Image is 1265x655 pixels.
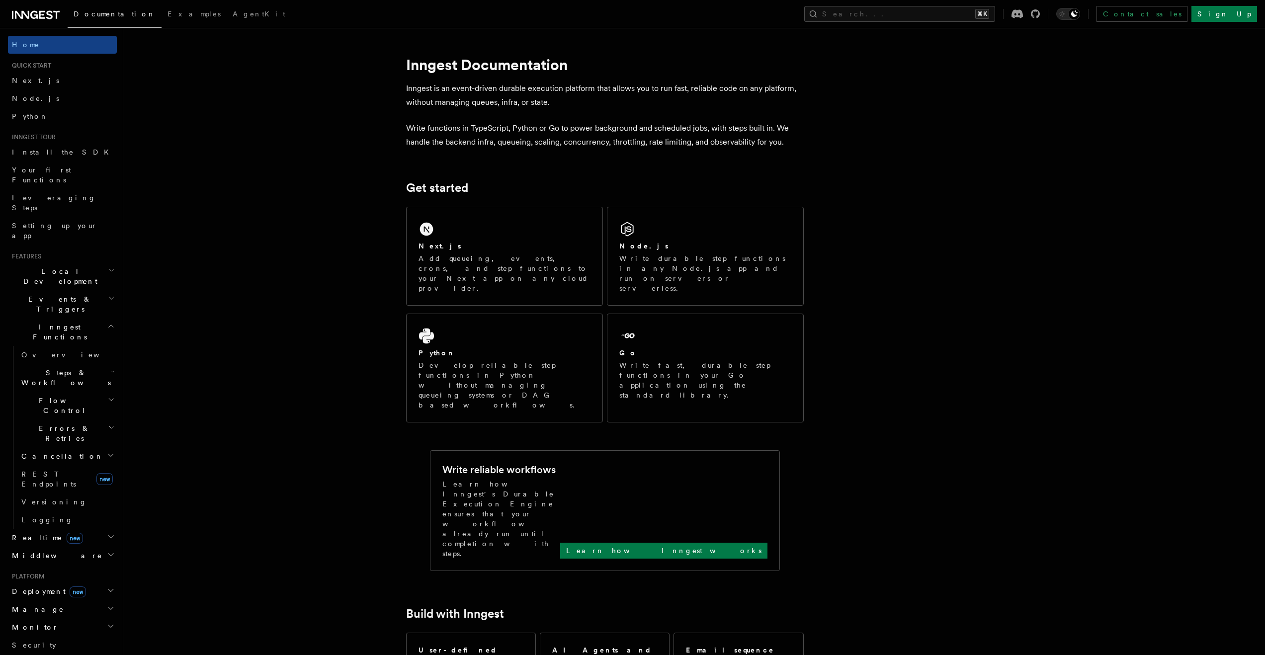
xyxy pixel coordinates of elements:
button: Deploymentnew [8,582,117,600]
p: Learn how Inngest's Durable Execution Engine ensures that your workflow already run until complet... [442,479,560,559]
a: Sign Up [1191,6,1257,22]
span: Middleware [8,551,102,561]
a: Build with Inngest [406,607,504,621]
a: Logging [17,511,117,529]
button: Middleware [8,547,117,565]
button: Errors & Retries [17,419,117,447]
button: Inngest Functions [8,318,117,346]
a: Next.jsAdd queueing, events, crons, and step functions to your Next app on any cloud provider. [406,207,603,306]
h2: Go [619,348,637,358]
a: Contact sales [1096,6,1187,22]
button: Steps & Workflows [17,364,117,392]
span: Monitor [8,622,59,632]
h2: Python [419,348,455,358]
a: Your first Functions [8,161,117,189]
span: Leveraging Steps [12,194,96,212]
a: Documentation [68,3,162,28]
kbd: ⌘K [975,9,989,19]
span: Events & Triggers [8,294,108,314]
a: AgentKit [227,3,291,27]
span: Your first Functions [12,166,71,184]
a: Node.jsWrite durable step functions in any Node.js app and run on servers or serverless. [607,207,804,306]
span: Platform [8,573,45,580]
button: Toggle dark mode [1056,8,1080,20]
h2: Next.js [419,241,461,251]
span: Versioning [21,498,87,506]
span: Manage [8,604,64,614]
span: Inngest tour [8,133,56,141]
p: Write durable step functions in any Node.js app and run on servers or serverless. [619,253,791,293]
a: Examples [162,3,227,27]
p: Develop reliable step functions in Python without managing queueing systems or DAG based workflows. [419,360,590,410]
a: Versioning [17,493,117,511]
button: Events & Triggers [8,290,117,318]
span: Examples [168,10,221,18]
span: new [96,473,113,485]
span: Overview [21,351,124,359]
a: Security [8,636,117,654]
span: Setting up your app [12,222,97,240]
a: PythonDevelop reliable step functions in Python without managing queueing systems or DAG based wo... [406,314,603,422]
span: Inngest Functions [8,322,107,342]
p: Write fast, durable step functions in your Go application using the standard library. [619,360,791,400]
h2: Node.js [619,241,669,251]
a: REST Endpointsnew [17,465,117,493]
button: Local Development [8,262,117,290]
a: Learn how Inngest works [560,543,767,559]
h1: Inngest Documentation [406,56,804,74]
a: Next.js [8,72,117,89]
a: Python [8,107,117,125]
span: Python [12,112,48,120]
h2: Email sequence [686,645,774,655]
a: Leveraging Steps [8,189,117,217]
span: Logging [21,516,73,524]
button: Realtimenew [8,529,117,547]
span: Features [8,252,41,260]
p: Add queueing, events, crons, and step functions to your Next app on any cloud provider. [419,253,590,293]
button: Search...⌘K [804,6,995,22]
a: Get started [406,181,468,195]
span: Quick start [8,62,51,70]
span: Realtime [8,533,83,543]
span: Local Development [8,266,108,286]
span: REST Endpoints [21,470,76,488]
span: AgentKit [233,10,285,18]
button: Cancellation [17,447,117,465]
span: Documentation [74,10,156,18]
button: Monitor [8,618,117,636]
a: Overview [17,346,117,364]
span: new [70,586,86,597]
a: Install the SDK [8,143,117,161]
span: Cancellation [17,451,103,461]
span: Install the SDK [12,148,115,156]
div: Inngest Functions [8,346,117,529]
span: Steps & Workflows [17,368,111,388]
span: Deployment [8,586,86,596]
p: Write functions in TypeScript, Python or Go to power background and scheduled jobs, with steps bu... [406,121,804,149]
span: new [67,533,83,544]
a: Home [8,36,117,54]
a: Setting up your app [8,217,117,245]
button: Manage [8,600,117,618]
button: Flow Control [17,392,117,419]
span: Next.js [12,77,59,84]
p: Inngest is an event-driven durable execution platform that allows you to run fast, reliable code ... [406,82,804,109]
span: Node.js [12,94,59,102]
span: Flow Control [17,396,108,415]
span: Security [12,641,56,649]
a: Node.js [8,89,117,107]
a: GoWrite fast, durable step functions in your Go application using the standard library. [607,314,804,422]
span: Home [12,40,40,50]
span: Errors & Retries [17,423,108,443]
p: Learn how Inngest works [566,546,761,556]
h2: Write reliable workflows [442,463,556,477]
